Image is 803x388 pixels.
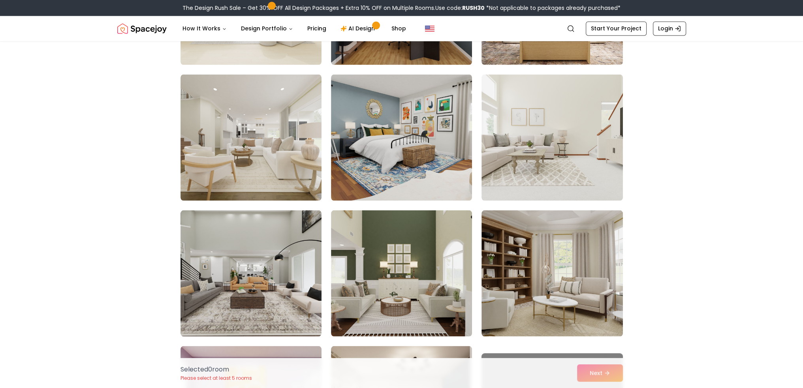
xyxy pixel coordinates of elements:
[117,16,686,41] nav: Global
[235,21,299,36] button: Design Portfolio
[301,21,333,36] a: Pricing
[181,375,252,381] p: Please select at least 5 rooms
[485,4,621,12] span: *Not applicable to packages already purchased*
[462,4,485,12] b: RUSH30
[181,74,322,201] img: Room room-43
[181,210,322,336] img: Room room-46
[182,4,621,12] div: The Design Rush Sale – Get 30% OFF All Design Packages + Extra 10% OFF on Multiple Rooms.
[331,74,472,201] img: Room room-44
[334,21,384,36] a: AI Design
[653,21,686,36] a: Login
[117,21,167,36] a: Spacejoy
[586,21,647,36] a: Start Your Project
[425,24,434,33] img: United States
[181,365,252,374] p: Selected 0 room
[176,21,412,36] nav: Main
[481,74,622,201] img: Room room-45
[176,21,233,36] button: How It Works
[331,210,472,336] img: Room room-47
[117,21,167,36] img: Spacejoy Logo
[435,4,485,12] span: Use code:
[481,210,622,336] img: Room room-48
[385,21,412,36] a: Shop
